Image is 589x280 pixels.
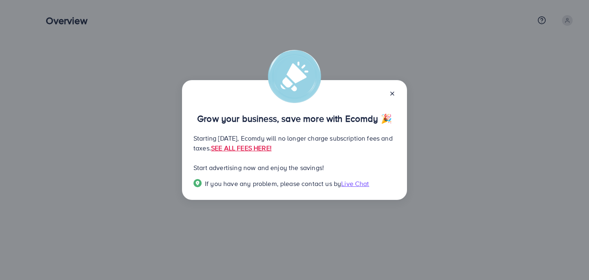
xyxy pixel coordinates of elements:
[205,179,341,188] span: If you have any problem, please contact us by
[193,114,396,123] p: Grow your business, save more with Ecomdy 🎉
[341,179,369,188] span: Live Chat
[193,179,202,187] img: Popup guide
[193,133,396,153] p: Starting [DATE], Ecomdy will no longer charge subscription fees and taxes.
[211,143,272,152] a: SEE ALL FEES HERE!
[268,50,321,103] img: alert
[193,163,396,172] p: Start advertising now and enjoy the savings!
